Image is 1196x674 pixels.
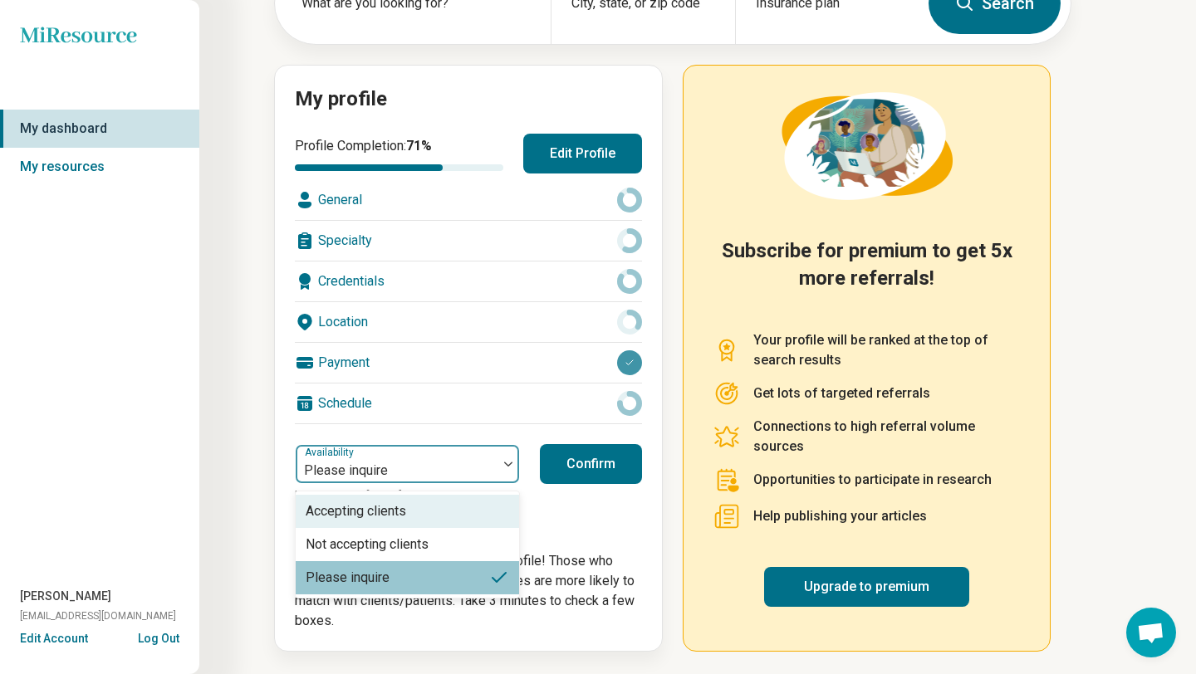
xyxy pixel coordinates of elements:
button: Log Out [138,630,179,643]
button: Confirm [540,444,642,484]
div: Please inquire [306,568,390,588]
span: [PERSON_NAME] [20,588,111,605]
div: Accepting clients [306,501,406,521]
div: Location [295,302,642,342]
button: Edit Profile [523,134,642,173]
div: General [295,180,642,220]
p: Help publishing your articles [753,506,927,526]
div: Payment [295,343,642,383]
div: Credentials [295,261,642,301]
span: [EMAIL_ADDRESS][DOMAIN_NAME] [20,608,176,623]
p: Connections to high referral volume sources [753,417,1020,457]
p: Your profile will be ranked at the top of search results [753,330,1020,370]
p: Last updated: [DATE] [295,487,520,505]
div: Not accepting clients [306,535,429,554]
div: Specialty [295,221,642,261]
a: Upgrade to premium [764,567,969,607]
label: Availability [305,447,357,458]
h2: My profile [295,85,642,114]
h2: Subscribe for premium to get 5x more referrals! [713,237,1020,310]
button: Edit Account [20,630,88,647]
p: Get lots of targeted referrals [753,383,930,403]
div: Open chat [1126,608,1176,657]
div: Profile Completion: [295,136,503,171]
span: 71 % [406,138,432,154]
div: Schedule [295,383,642,423]
p: Opportunities to participate in research [753,470,992,490]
